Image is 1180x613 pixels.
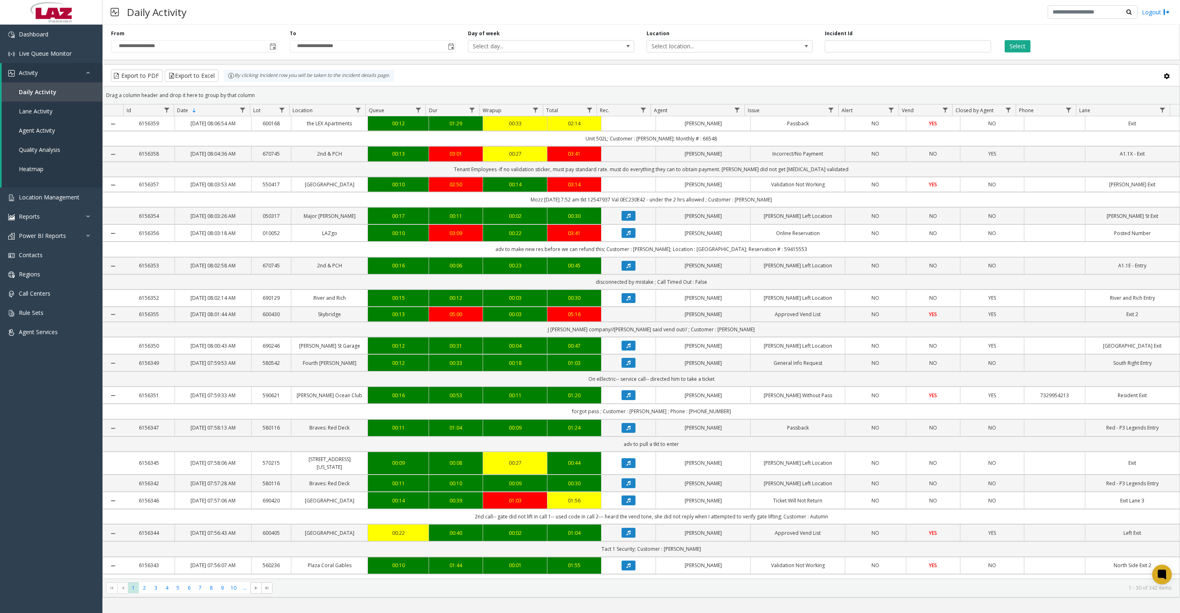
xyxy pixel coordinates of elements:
[8,310,15,317] img: 'icon'
[103,230,123,237] a: Collapse Details
[1005,40,1030,52] button: Select
[850,342,901,350] a: NO
[180,181,246,188] a: [DATE] 08:03:53 AM
[965,262,1019,269] a: NO
[552,262,597,269] a: 00:45
[929,294,937,301] span: NO
[434,359,478,367] a: 00:33
[2,121,102,140] a: Agent Activity
[446,41,455,52] span: Toggle popup
[825,30,853,37] label: Incident Id
[268,41,277,52] span: Toggle popup
[1063,104,1074,115] a: Phone Filter Menu
[296,359,363,367] a: Fourth [PERSON_NAME]
[1003,104,1014,115] a: Closed by Agent Filter Menu
[180,391,246,399] a: [DATE] 07:59:33 AM
[19,193,79,201] span: Location Management
[552,212,597,220] div: 00:30
[988,230,996,237] span: NO
[965,342,1019,350] a: YES
[488,342,542,350] a: 00:04
[434,212,478,220] div: 00:11
[467,104,478,115] a: Dur Filter Menu
[850,310,901,318] a: NO
[911,150,955,158] a: NO
[128,262,170,269] a: 6156353
[1090,150,1175,158] a: A1.1X - Exit
[19,213,40,220] span: Reports
[488,262,542,269] a: 00:23
[2,140,102,159] a: Quality Analysis
[434,120,478,127] div: 01:29
[256,229,286,237] a: 010052
[373,310,423,318] div: 00:13
[552,150,597,158] a: 03:41
[661,262,745,269] a: [PERSON_NAME]
[128,391,170,399] a: 6156351
[530,104,541,115] a: Wrapup Filter Menu
[19,270,40,278] span: Regions
[19,232,66,240] span: Power BI Reports
[488,391,542,399] div: 00:11
[165,70,218,82] button: Export to Excel
[988,150,996,157] span: YES
[965,310,1019,318] a: YES
[103,311,123,318] a: Collapse Details
[488,212,542,220] a: 00:02
[373,342,423,350] div: 00:12
[488,310,542,318] div: 00:03
[661,150,745,158] a: [PERSON_NAME]
[552,120,597,127] div: 02:14
[8,329,15,336] img: 'icon'
[661,391,745,399] a: [PERSON_NAME]
[756,120,840,127] a: Passback
[434,294,478,302] div: 00:12
[965,181,1019,188] a: NO
[552,229,597,237] div: 03:41
[123,274,1180,290] td: disconnected by mistake ; Call Timed Out : False
[180,310,246,318] a: [DATE] 08:01:44 AM
[756,359,840,367] a: General Info Request
[552,294,597,302] a: 00:30
[8,233,15,240] img: 'icon'
[434,229,478,237] div: 03:09
[373,212,423,220] div: 00:17
[488,229,542,237] div: 00:22
[434,391,478,399] div: 00:53
[296,212,363,220] a: Major [PERSON_NAME]
[1142,8,1170,16] a: Logout
[468,41,601,52] span: Select day...
[434,181,478,188] div: 02:50
[256,359,286,367] a: 580542
[488,120,542,127] div: 00:33
[19,309,43,317] span: Rule Sets
[756,342,840,350] a: [PERSON_NAME] Left Location
[488,359,542,367] a: 00:18
[180,229,246,237] a: [DATE] 08:03:18 AM
[296,150,363,158] a: 2nd & PCH
[2,82,102,102] a: Daily Activity
[988,181,996,188] span: NO
[552,310,597,318] a: 05:16
[296,294,363,302] a: River and Rich
[373,294,423,302] div: 00:15
[850,391,901,399] a: NO
[988,213,996,219] span: NO
[647,41,779,52] span: Select location...
[756,181,840,188] a: Validation Not Working
[965,294,1019,302] a: YES
[8,252,15,259] img: 'icon'
[277,104,288,115] a: Lot Filter Menu
[552,359,597,367] div: 01:03
[850,229,901,237] a: NO
[929,342,937,349] span: NO
[256,294,286,302] a: 690129
[434,262,478,269] a: 00:06
[939,104,951,115] a: Vend Filter Menu
[373,181,423,188] a: 00:10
